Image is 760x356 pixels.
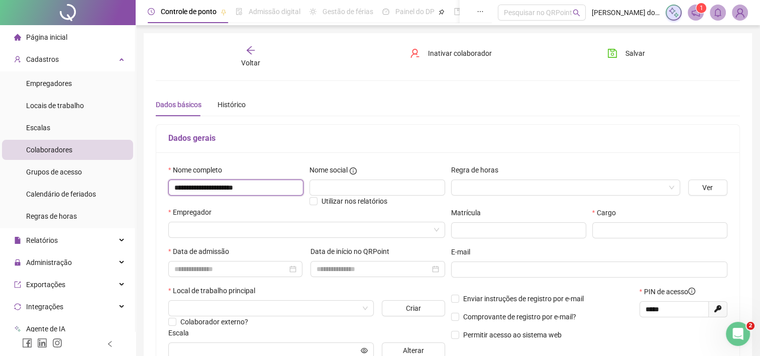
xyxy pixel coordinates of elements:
[477,8,484,15] span: ellipsis
[322,8,373,16] span: Gestão de férias
[26,190,96,198] span: Calendário de feriados
[168,207,218,218] label: Empregador
[180,318,248,326] span: Colaborador externo?
[451,207,487,218] label: Matrícula
[26,236,58,244] span: Relatórios
[592,7,660,18] span: [PERSON_NAME] do [PERSON_NAME]
[26,303,63,311] span: Integrações
[26,33,67,41] span: Página inicial
[625,48,645,59] span: Salvar
[691,8,700,17] span: notification
[26,325,65,333] span: Agente de IA
[688,288,695,295] span: info-circle
[236,8,243,15] span: file-done
[350,167,357,174] span: info-circle
[382,8,389,15] span: dashboard
[37,338,47,348] span: linkedin
[702,182,713,193] span: Ver
[249,8,300,16] span: Admissão digital
[26,281,65,289] span: Exportações
[600,45,653,61] button: Salvar
[14,281,21,288] span: export
[26,55,59,63] span: Cadastros
[26,212,77,220] span: Regras de horas
[463,331,562,339] span: Permitir acesso ao sistema web
[241,59,260,67] span: Voltar
[696,3,706,13] sup: 1
[221,9,227,15] span: pushpin
[14,34,21,41] span: home
[451,164,505,175] label: Regra de horas
[14,259,21,266] span: lock
[309,164,348,175] span: Nome social
[439,9,445,15] span: pushpin
[26,102,84,110] span: Locais de trabalho
[454,8,461,15] span: book
[713,8,722,17] span: bell
[156,99,201,110] div: Dados básicos
[403,345,424,356] span: Alterar
[22,338,32,348] span: facebook
[395,8,435,16] span: Painel do DP
[463,313,576,321] span: Comprovante de registro por e-mail?
[14,303,21,310] span: sync
[463,295,584,303] span: Enviar instruções de registro por e-mail
[168,327,195,338] label: Escala
[700,5,703,12] span: 1
[361,347,368,354] span: eye
[168,132,727,144] h5: Dados gerais
[26,146,72,154] span: Colaboradores
[592,207,622,218] label: Cargo
[607,48,617,58] span: save
[246,45,256,55] span: arrow-left
[161,8,216,16] span: Controle de ponto
[310,246,396,257] label: Data de início no QRPoint
[382,300,445,316] button: Criar
[14,237,21,244] span: file
[644,286,695,297] span: PIN de acesso
[451,246,477,257] label: E-mail
[668,7,679,18] img: sparkle-icon.fc2bf0ac1784a2077858766a79e2daf3.svg
[428,48,492,59] span: Inativar colaborador
[148,8,155,15] span: clock-circle
[688,180,727,196] button: Ver
[26,124,50,132] span: Escalas
[309,8,316,15] span: sun
[573,9,580,17] span: search
[26,79,72,87] span: Empregadores
[14,56,21,63] span: user-add
[168,164,229,175] label: Nome completo
[26,258,72,266] span: Administração
[52,338,62,348] span: instagram
[106,340,114,347] span: left
[402,45,499,61] button: Inativar colaborador
[321,197,387,205] span: Utilizar nos relatórios
[726,322,750,346] iframe: Intercom live chat
[406,303,421,314] span: Criar
[732,5,747,20] img: 54701
[168,285,262,296] label: Local de trabalho principal
[26,168,82,176] span: Grupos de acesso
[746,322,754,330] span: 2
[168,246,236,257] label: Data de admissão
[410,48,420,58] span: user-delete
[218,99,246,110] div: Histórico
